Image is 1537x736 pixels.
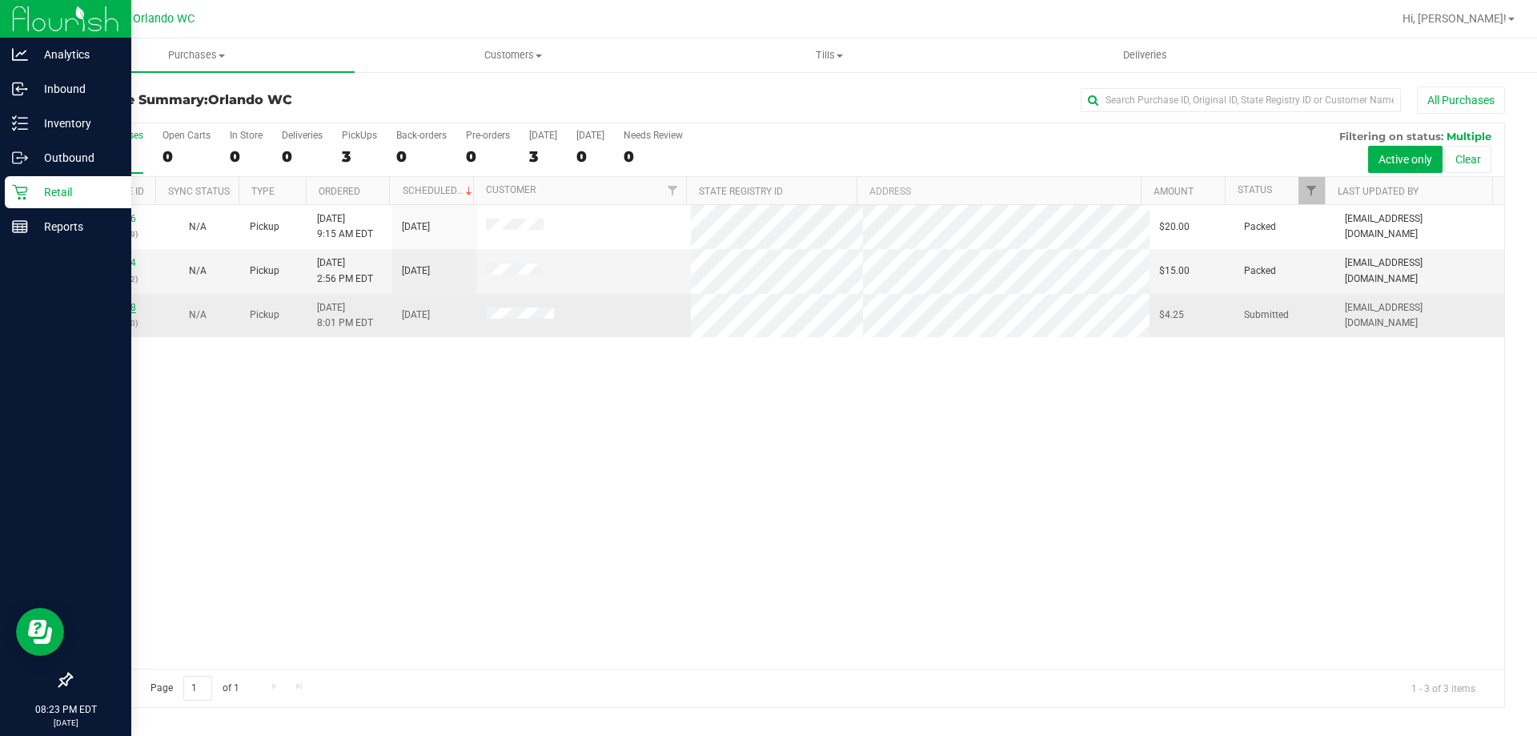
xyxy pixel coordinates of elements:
[133,12,195,26] span: Orlando WC
[183,676,212,701] input: 1
[38,48,355,62] span: Purchases
[189,263,207,279] button: N/A
[486,184,536,195] a: Customer
[189,221,207,232] span: Not Applicable
[1298,177,1325,204] a: Filter
[317,300,373,331] span: [DATE] 8:01 PM EDT
[317,211,373,242] span: [DATE] 9:15 AM EDT
[189,219,207,235] button: N/A
[342,147,377,166] div: 3
[91,213,136,224] a: 11832576
[7,702,124,717] p: 08:23 PM EDT
[163,147,211,166] div: 0
[1339,130,1443,143] span: Filtering on status:
[402,219,430,235] span: [DATE]
[251,186,275,197] a: Type
[1081,88,1401,112] input: Search Purchase ID, Original ID, State Registry ID or Customer Name...
[250,263,279,279] span: Pickup
[355,48,670,62] span: Customers
[396,130,447,141] div: Back-orders
[660,177,686,204] a: Filter
[1338,186,1419,197] a: Last Updated By
[12,219,28,235] inline-svg: Reports
[282,130,323,141] div: Deliveries
[1345,211,1495,242] span: [EMAIL_ADDRESS][DOMAIN_NAME]
[1399,676,1488,700] span: 1 - 3 of 3 items
[1102,48,1189,62] span: Deliveries
[342,130,377,141] div: PickUps
[189,309,207,320] span: Not Applicable
[70,93,548,107] h3: Purchase Summary:
[576,130,604,141] div: [DATE]
[12,150,28,166] inline-svg: Outbound
[12,46,28,62] inline-svg: Analytics
[1417,86,1505,114] button: All Purchases
[1244,308,1289,323] span: Submitted
[466,147,510,166] div: 0
[1403,12,1507,25] span: Hi, [PERSON_NAME]!
[28,114,124,133] p: Inventory
[28,79,124,99] p: Inbound
[672,48,986,62] span: Tills
[208,92,292,107] span: Orlando WC
[28,183,124,202] p: Retail
[402,308,430,323] span: [DATE]
[28,45,124,64] p: Analytics
[466,130,510,141] div: Pre-orders
[699,186,783,197] a: State Registry ID
[1345,300,1495,331] span: [EMAIL_ADDRESS][DOMAIN_NAME]
[1159,219,1190,235] span: $20.00
[189,265,207,276] span: Not Applicable
[168,186,230,197] a: Sync Status
[355,38,671,72] a: Customers
[91,302,136,313] a: 11837428
[1447,130,1491,143] span: Multiple
[137,676,252,701] span: Page of 1
[7,717,124,729] p: [DATE]
[28,148,124,167] p: Outbound
[250,219,279,235] span: Pickup
[91,257,136,268] a: 11835514
[16,608,64,656] iframe: Resource center
[319,186,360,197] a: Ordered
[857,177,1141,205] th: Address
[1445,146,1491,173] button: Clear
[38,38,355,72] a: Purchases
[1244,263,1276,279] span: Packed
[189,308,207,323] button: N/A
[28,217,124,236] p: Reports
[230,147,263,166] div: 0
[1244,219,1276,235] span: Packed
[230,130,263,141] div: In Store
[1238,184,1272,195] a: Status
[1159,308,1184,323] span: $4.25
[1154,186,1194,197] a: Amount
[12,184,28,200] inline-svg: Retail
[402,263,430,279] span: [DATE]
[1368,146,1443,173] button: Active only
[624,147,683,166] div: 0
[671,38,987,72] a: Tills
[576,147,604,166] div: 0
[403,185,476,196] a: Scheduled
[12,81,28,97] inline-svg: Inbound
[529,130,557,141] div: [DATE]
[396,147,447,166] div: 0
[1345,255,1495,286] span: [EMAIL_ADDRESS][DOMAIN_NAME]
[282,147,323,166] div: 0
[529,147,557,166] div: 3
[250,308,279,323] span: Pickup
[163,130,211,141] div: Open Carts
[987,38,1303,72] a: Deliveries
[12,115,28,131] inline-svg: Inventory
[624,130,683,141] div: Needs Review
[1159,263,1190,279] span: $15.00
[317,255,373,286] span: [DATE] 2:56 PM EDT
